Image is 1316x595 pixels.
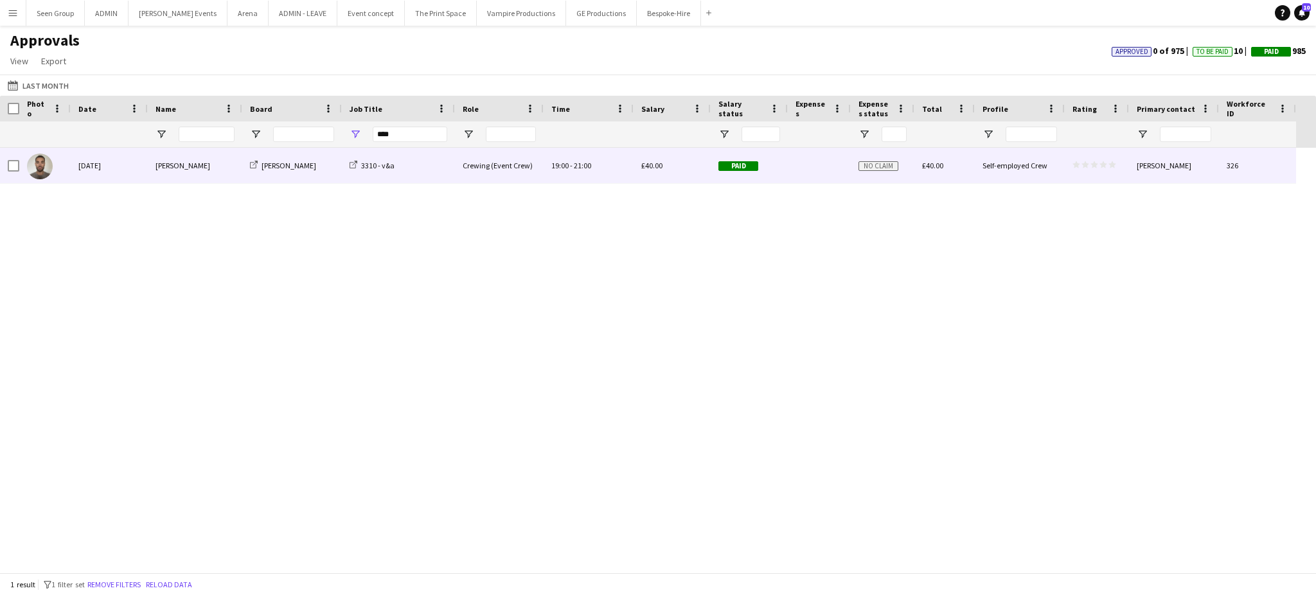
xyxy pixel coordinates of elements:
[858,99,891,118] span: Expenses status
[1160,127,1211,142] input: Primary contact Filter Input
[1227,99,1273,118] span: Workforce ID
[1264,48,1279,56] span: Paid
[250,161,316,170] a: [PERSON_NAME]
[1112,45,1193,57] span: 0 of 975
[405,1,477,26] button: The Print Space
[71,148,148,183] div: [DATE]
[1006,127,1057,142] input: Profile Filter Input
[227,1,269,26] button: Arena
[129,1,227,26] button: [PERSON_NAME] Events
[36,53,71,69] a: Export
[5,78,71,93] button: Last Month
[337,1,405,26] button: Event concept
[361,161,395,170] span: 3310 - v&a
[5,53,33,69] a: View
[27,99,48,118] span: Photo
[1302,3,1311,12] span: 10
[718,99,765,118] span: Salary status
[148,148,242,183] div: [PERSON_NAME]
[273,127,334,142] input: Board Filter Input
[1193,45,1251,57] span: 10
[143,578,195,592] button: Reload data
[486,127,536,142] input: Role Filter Input
[922,104,942,114] span: Total
[858,129,870,140] button: Open Filter Menu
[983,104,1008,114] span: Profile
[742,127,780,142] input: Salary status Filter Input
[269,1,337,26] button: ADMIN - LEAVE
[156,129,167,140] button: Open Filter Menu
[1137,129,1148,140] button: Open Filter Menu
[796,99,828,118] span: Expenses
[718,129,730,140] button: Open Filter Menu
[350,129,361,140] button: Open Filter Menu
[1251,45,1306,57] span: 985
[1116,48,1148,56] span: Approved
[78,104,96,114] span: Date
[262,161,316,170] span: [PERSON_NAME]
[574,161,591,170] span: 21:00
[26,1,85,26] button: Seen Group
[882,127,907,142] input: Expenses status Filter Input
[1137,104,1195,114] span: Primary contact
[858,161,898,171] span: No claim
[250,104,272,114] span: Board
[570,161,573,170] span: -
[477,1,566,26] button: Vampire Productions
[983,129,994,140] button: Open Filter Menu
[1219,148,1296,183] div: 326
[922,161,943,170] span: £40.00
[566,1,637,26] button: GE Productions
[1129,148,1219,183] div: [PERSON_NAME]
[10,55,28,67] span: View
[983,161,1047,170] span: Self-employed Crew
[641,104,664,114] span: Salary
[85,1,129,26] button: ADMIN
[551,161,569,170] span: 19:00
[1072,104,1097,114] span: Rating
[350,104,382,114] span: Job Title
[463,104,479,114] span: Role
[641,161,662,170] span: £40.00
[250,129,262,140] button: Open Filter Menu
[373,127,447,142] input: Job Title Filter Input
[1196,48,1229,56] span: To Be Paid
[85,578,143,592] button: Remove filters
[179,127,235,142] input: Name Filter Input
[51,580,85,589] span: 1 filter set
[551,104,570,114] span: Time
[156,104,176,114] span: Name
[41,55,66,67] span: Export
[718,161,758,171] span: Paid
[27,154,53,179] img: Jordan Dunkley
[637,1,701,26] button: Bespoke-Hire
[350,161,395,170] a: 3310 - v&a
[1294,5,1310,21] a: 10
[455,148,544,183] div: Crewing (Event Crew)
[463,129,474,140] button: Open Filter Menu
